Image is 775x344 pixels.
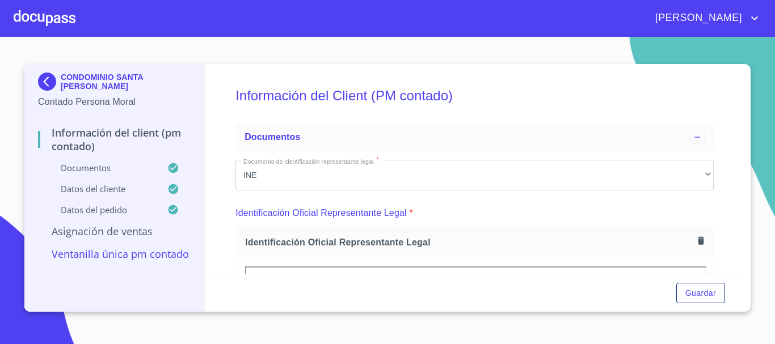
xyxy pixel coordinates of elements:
[647,9,761,27] button: account of current user
[38,126,191,153] p: Información del Client (PM contado)
[245,132,300,142] span: Documentos
[647,9,748,27] span: [PERSON_NAME]
[38,183,167,194] p: Datos del cliente
[235,124,714,151] div: Documentos
[235,73,714,119] h5: Información del Client (PM contado)
[38,224,191,238] p: Asignación de Ventas
[685,286,716,300] span: Guardar
[235,160,714,190] div: INE
[38,73,191,95] div: CONDOMINIO SANTA [PERSON_NAME]
[61,73,191,91] p: CONDOMINIO SANTA [PERSON_NAME]
[38,204,167,215] p: Datos del pedido
[38,95,191,109] p: Contado Persona Moral
[235,206,407,220] p: Identificación Oficial Representante Legal
[38,247,191,261] p: Ventanilla única PM contado
[245,236,693,248] span: Identificación Oficial Representante Legal
[38,162,167,173] p: Documentos
[38,73,61,91] img: Docupass spot blue
[676,283,725,304] button: Guardar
